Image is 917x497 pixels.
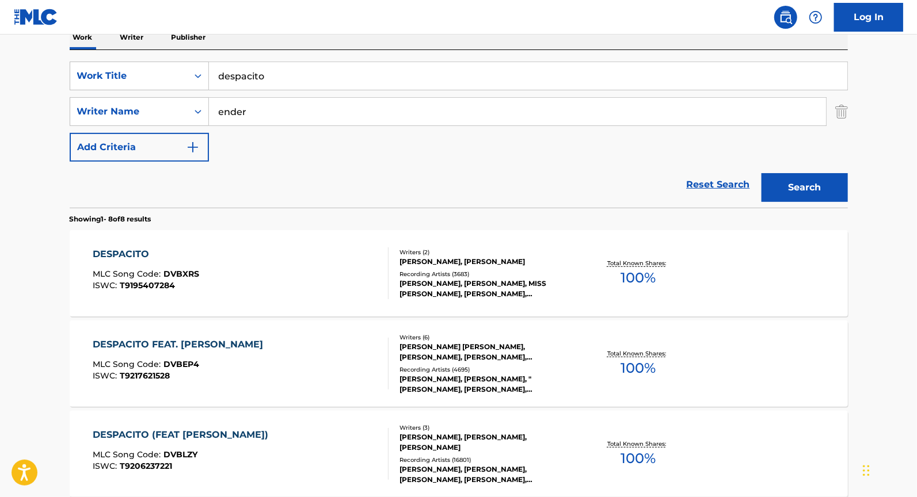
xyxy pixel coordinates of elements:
[399,432,573,453] div: [PERSON_NAME], [PERSON_NAME], [PERSON_NAME]
[399,456,573,464] div: Recording Artists ( 16801 )
[863,453,870,488] div: Drag
[774,6,797,29] a: Public Search
[70,62,848,208] form: Search Form
[70,230,848,316] a: DESPACITOMLC Song Code:DVBXRSISWC:T9195407284Writers (2)[PERSON_NAME], [PERSON_NAME]Recording Art...
[70,25,96,49] p: Work
[835,97,848,126] img: Delete Criterion
[70,214,151,224] p: Showing 1 - 8 of 8 results
[859,442,917,497] iframe: Chat Widget
[834,3,903,32] a: Log In
[804,6,827,29] div: Help
[399,333,573,342] div: Writers ( 6 )
[621,267,656,288] span: 100 %
[163,359,199,369] span: DVBEP4
[93,370,120,381] span: ISWC :
[77,69,181,83] div: Work Title
[399,423,573,432] div: Writers ( 3 )
[93,338,269,351] div: DESPACITO FEAT. [PERSON_NAME]
[607,259,669,267] p: Total Known Shares:
[120,370,170,381] span: T9217621528
[399,257,573,267] div: [PERSON_NAME], [PERSON_NAME]
[93,269,163,279] span: MLC Song Code :
[607,349,669,358] p: Total Known Shares:
[163,269,199,279] span: DVBXRS
[14,9,58,25] img: MLC Logo
[168,25,210,49] p: Publisher
[93,280,120,290] span: ISWC :
[399,365,573,374] div: Recording Artists ( 4695 )
[70,411,848,497] a: DESPACITO (FEAT [PERSON_NAME])MLC Song Code:DVBLZYISWC:T9206237221Writers (3)[PERSON_NAME], [PERS...
[621,358,656,379] span: 100 %
[70,133,209,162] button: Add Criteria
[621,448,656,469] span: 100 %
[186,140,200,154] img: 9d2ae6d4665cec9f34b9.svg
[120,280,175,290] span: T9195407284
[399,248,573,257] div: Writers ( 2 )
[399,374,573,395] div: [PERSON_NAME], [PERSON_NAME], "[PERSON_NAME], [PERSON_NAME], [PERSON_NAME], VARIOUS ARTISTS, [PER...
[762,173,848,202] button: Search
[117,25,147,49] p: Writer
[399,270,573,278] div: Recording Artists ( 3683 )
[120,461,172,471] span: T9206237221
[93,461,120,471] span: ISWC :
[399,464,573,485] div: [PERSON_NAME], [PERSON_NAME], [PERSON_NAME], [PERSON_NAME], [PERSON_NAME], [PERSON_NAME], [PERSON...
[399,342,573,362] div: [PERSON_NAME] [PERSON_NAME], [PERSON_NAME], [PERSON_NAME], [PERSON_NAME], [PERSON_NAME], [PERSON_...
[779,10,793,24] img: search
[809,10,823,24] img: help
[70,320,848,407] a: DESPACITO FEAT. [PERSON_NAME]MLC Song Code:DVBEP4ISWC:T9217621528Writers (6)[PERSON_NAME] [PERSON...
[93,449,163,460] span: MLC Song Code :
[681,172,756,197] a: Reset Search
[93,428,274,442] div: DESPACITO (FEAT [PERSON_NAME])
[93,359,163,369] span: MLC Song Code :
[93,247,199,261] div: DESPACITO
[163,449,197,460] span: DVBLZY
[399,278,573,299] div: [PERSON_NAME], [PERSON_NAME], MISS [PERSON_NAME], [PERSON_NAME], [PERSON_NAME]
[77,105,181,118] div: Writer Name
[607,439,669,448] p: Total Known Shares:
